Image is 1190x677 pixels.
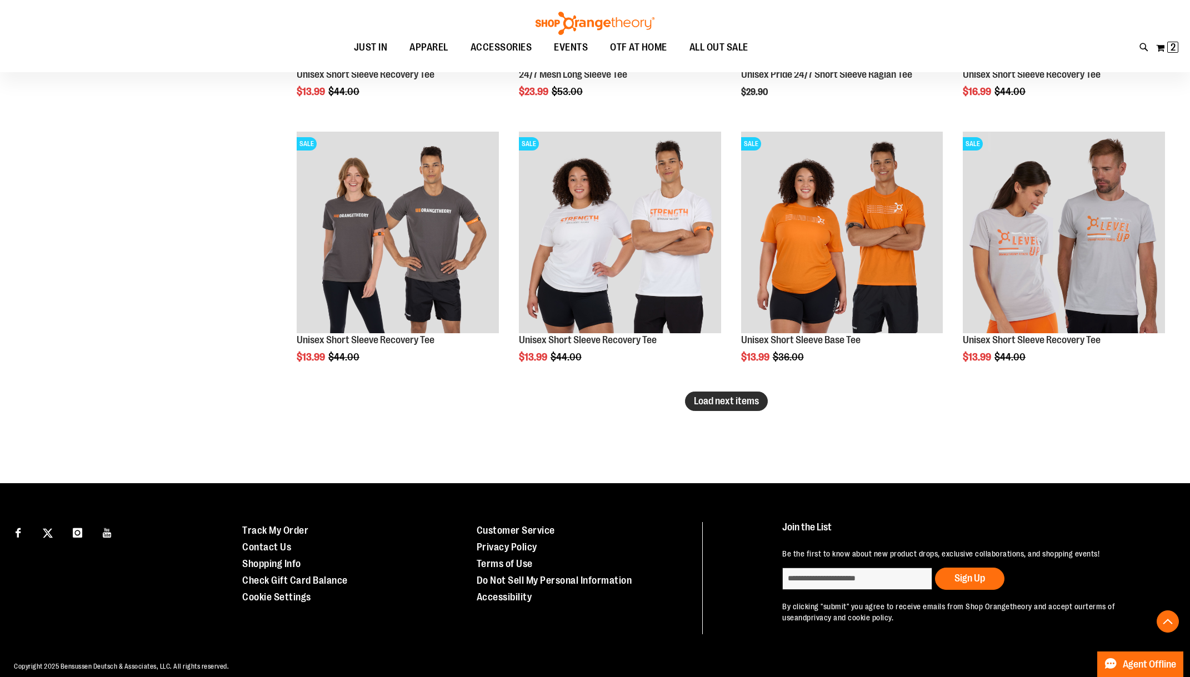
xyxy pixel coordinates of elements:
a: privacy and cookie policy. [807,613,893,622]
a: Product image for Unisex Short Sleeve Recovery TeeSALE [519,132,721,335]
a: Product image for Unisex Short Sleeve Recovery TeeSALE [963,132,1165,335]
span: $13.99 [297,86,327,97]
a: 24/7 Mesh Long Sleeve Tee [519,69,627,80]
span: $44.00 [328,352,361,363]
span: $44.00 [328,86,361,97]
h4: Join the List [782,522,1162,543]
button: Load next items [685,392,768,411]
button: Sign Up [935,568,1004,590]
span: Load next items [694,395,759,407]
span: ALL OUT SALE [689,35,748,60]
a: Product image for Unisex Short Sleeve Base TeeSALE [741,132,943,335]
span: $16.99 [963,86,993,97]
div: product [957,126,1171,392]
span: $53.00 [552,86,584,97]
a: Unisex Short Sleeve Recovery Tee [963,69,1101,80]
span: $13.99 [519,352,549,363]
a: Unisex Pride 24/7 Short Sleeve Raglan Tee [741,69,912,80]
p: By clicking "submit" you agree to receive emails from Shop Orangetheory and accept our and [782,601,1162,623]
a: Unisex Short Sleeve Recovery Tee [297,69,434,80]
span: ACCESSORIES [471,35,532,60]
a: Shopping Info [242,558,301,569]
span: OTF AT HOME [610,35,667,60]
span: APPAREL [409,35,448,60]
a: Unisex Short Sleeve Recovery Tee [297,334,434,345]
a: Unisex Short Sleeve Recovery Tee [963,334,1101,345]
img: Product image for Unisex Short Sleeve Recovery Tee [963,132,1165,334]
span: $13.99 [963,352,993,363]
a: Track My Order [242,525,308,536]
img: Product image for Unisex Short Sleeve Base Tee [741,132,943,334]
span: $44.00 [994,86,1027,97]
div: product [291,126,504,392]
a: Do Not Sell My Personal Information [477,575,632,586]
span: JUST IN [354,35,388,60]
a: Cookie Settings [242,591,311,603]
a: terms of use [782,602,1115,622]
a: Unisex Short Sleeve Recovery Tee [519,334,657,345]
img: Product image for Unisex Short Sleeve Recovery Tee [297,132,499,334]
span: $13.99 [741,352,771,363]
a: Privacy Policy [477,541,537,553]
span: $13.99 [297,352,327,363]
a: Check Gift Card Balance [242,575,348,586]
span: Agent Offline [1123,659,1176,670]
span: Sign Up [954,573,985,584]
img: Shop Orangetheory [534,12,656,35]
a: Accessibility [477,591,532,603]
span: EVENTS [554,35,588,60]
span: $29.90 [741,87,769,97]
span: $23.99 [519,86,550,97]
span: $44.00 [551,352,583,363]
button: Back To Top [1157,610,1179,633]
span: 2 [1171,42,1176,53]
a: Visit our Facebook page [8,522,28,541]
a: Visit our Youtube page [98,522,117,541]
div: product [513,126,727,392]
span: SALE [741,137,761,151]
span: SALE [963,137,983,151]
a: Unisex Short Sleeve Base Tee [741,334,861,345]
img: Twitter [43,528,53,538]
span: $36.00 [773,352,806,363]
span: Copyright 2025 Bensussen Deutsch & Associates, LLC. All rights reserved. [14,663,229,670]
span: SALE [297,137,317,151]
img: Product image for Unisex Short Sleeve Recovery Tee [519,132,721,334]
a: Contact Us [242,541,291,553]
input: enter email [782,568,932,590]
a: Visit our Instagram page [68,522,87,541]
a: Terms of Use [477,558,533,569]
a: Visit our X page [38,522,58,541]
p: Be the first to know about new product drops, exclusive collaborations, and shopping events! [782,548,1162,559]
span: $44.00 [994,352,1027,363]
a: Customer Service [477,525,555,536]
span: SALE [519,137,539,151]
a: Product image for Unisex Short Sleeve Recovery TeeSALE [297,132,499,335]
div: product [736,126,949,392]
button: Agent Offline [1097,651,1183,677]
